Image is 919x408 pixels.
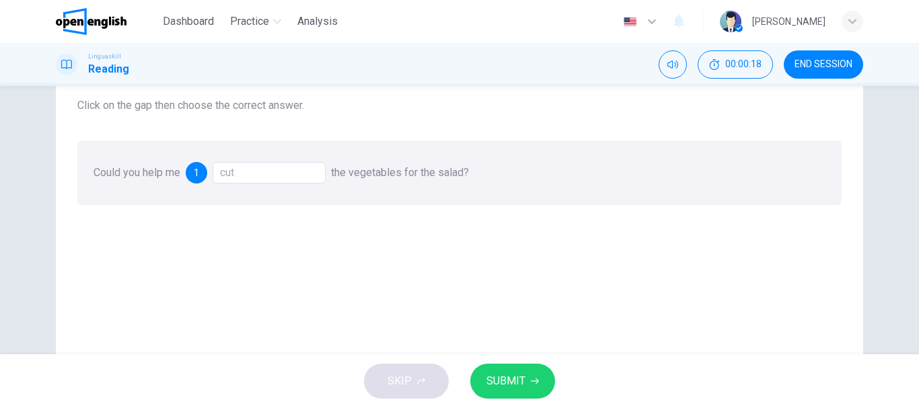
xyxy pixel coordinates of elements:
button: Practice [225,9,287,34]
div: [PERSON_NAME] [752,13,825,30]
span: 00:00:18 [725,59,762,70]
span: Analysis [297,13,338,30]
span: Linguaskill [88,52,121,61]
img: en [622,17,638,27]
button: Dashboard [157,9,219,34]
span: Could you help me [94,166,180,179]
img: Profile picture [720,11,741,32]
button: Analysis [292,9,343,34]
span: Dashboard [163,13,214,30]
span: 1 [194,168,199,177]
button: 00:00:18 [698,50,773,79]
a: OpenEnglish logo [56,8,157,35]
span: Click on the gap then choose the correct answer. [77,97,842,114]
span: END SESSION [795,59,852,70]
img: OpenEnglish logo [56,8,126,35]
button: SUBMIT [470,364,555,399]
span: Practice [230,13,269,30]
button: END SESSION [784,50,863,79]
div: Mute [659,50,687,79]
span: the vegetables for the salad? [331,166,469,179]
div: cut [213,162,326,183]
h1: Reading [88,61,129,77]
span: SUBMIT [486,372,525,391]
div: Hide [698,50,773,79]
